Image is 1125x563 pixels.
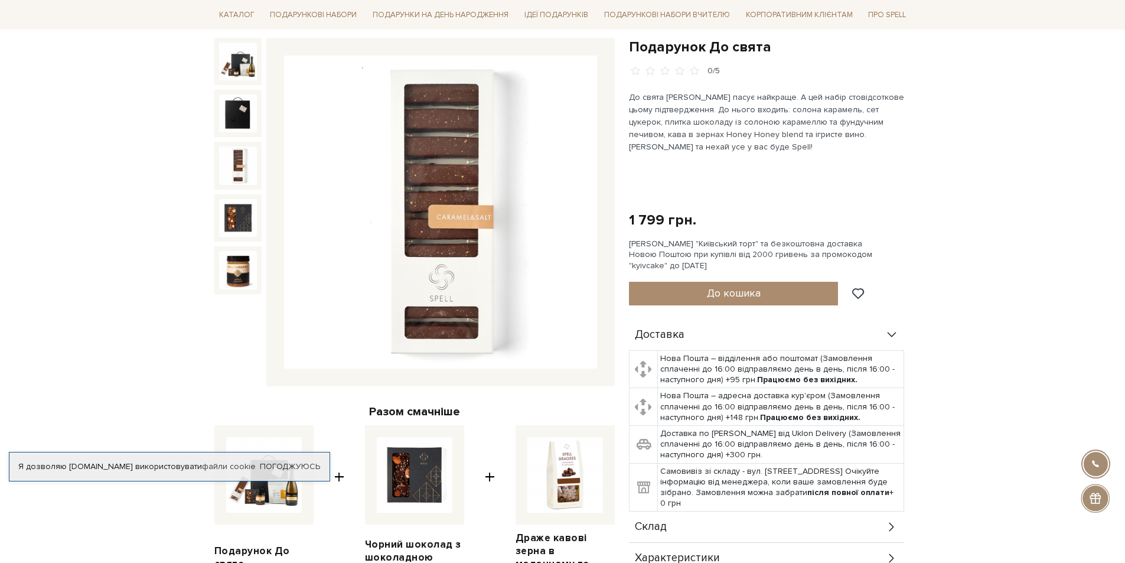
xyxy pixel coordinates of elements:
div: 1 799 грн. [629,211,696,229]
td: Нова Пошта – адресна доставка кур'єром (Замовлення сплаченні до 16:00 відправляємо день в день, п... [658,388,904,426]
td: Доставка по [PERSON_NAME] від Uklon Delivery (Замовлення сплаченні до 16:00 відправляємо день в д... [658,426,904,464]
img: Подарунок До свята [219,251,257,289]
img: Чорний шоколад з шоколадною карамеллю [377,437,452,513]
a: Подарункові набори [265,6,361,24]
img: Подарунок До свята [284,56,597,369]
div: Разом смачніше [214,404,615,419]
b: Працюємо без вихідних. [757,375,857,385]
a: Каталог [214,6,259,24]
a: Подарунки на День народження [368,6,513,24]
div: [PERSON_NAME] "Київський торт" та безкоштовна доставка Новою Поштою при купівлі від 2000 гривень ... [629,239,911,271]
span: Доставка [635,330,684,340]
span: Склад [635,522,667,532]
a: Про Spell [863,6,911,24]
a: Подарункові набори Вчителю [599,5,735,25]
b: після повної оплати [807,487,889,497]
img: Подарунок До свята [219,43,257,80]
img: Подарунок До свята [226,437,302,513]
a: Погоджуюсь [260,461,320,472]
img: Подарунок До свята [219,199,257,237]
td: Самовивіз зі складу - вул. [STREET_ADDRESS] Очікуйте інформацію від менеджера, коли ваше замовлен... [658,463,904,512]
img: Подарунок До свята [219,147,257,184]
td: Нова Пошта – відділення або поштомат (Замовлення сплаченні до 16:00 відправляємо день в день, піс... [658,350,904,388]
div: 0/5 [707,66,720,77]
a: Корпоративним клієнтам [741,6,857,24]
a: Ідеї подарунків [520,6,593,24]
p: До свята [PERSON_NAME] пасує найкраще. А цей набір стовідсоткове цьому підтвердження. До нього вх... [629,91,906,153]
b: Працюємо без вихідних. [760,412,860,422]
div: Я дозволяю [DOMAIN_NAME] використовувати [9,461,330,472]
button: До кошика [629,282,839,305]
a: файли cookie [202,461,256,471]
img: Подарунок До свята [219,95,257,132]
span: До кошика [707,287,761,300]
h1: Подарунок До свята [629,38,911,56]
img: Драже кавові зерна в молочному та темному шоколаді [527,437,603,513]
